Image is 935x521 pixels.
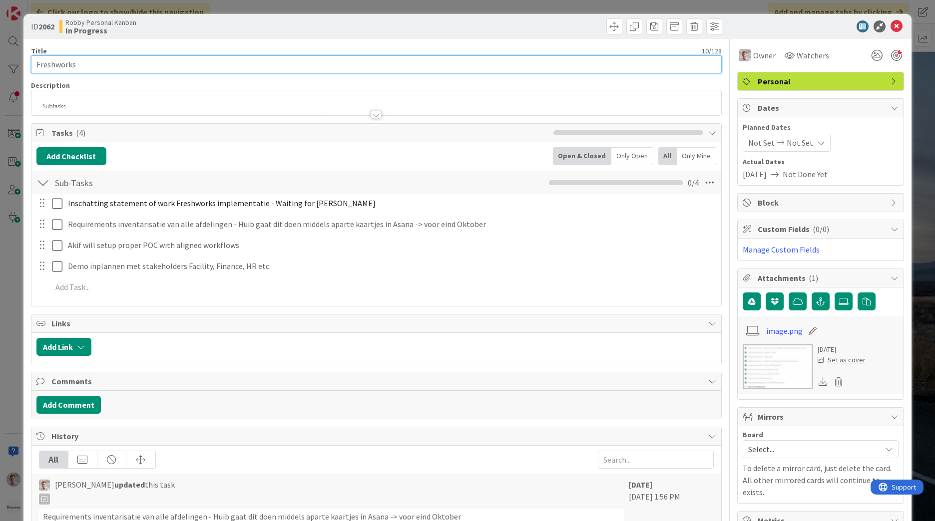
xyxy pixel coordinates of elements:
[51,375,703,387] span: Comments
[787,137,813,149] span: Not Set
[51,430,703,442] span: History
[55,479,175,505] span: [PERSON_NAME] this task
[758,197,886,209] span: Block
[758,272,886,284] span: Attachments
[758,102,886,114] span: Dates
[813,224,829,234] span: ( 0/0 )
[50,46,722,55] div: 10 / 128
[688,177,699,189] span: 0 / 4
[36,147,106,165] button: Add Checklist
[818,355,866,365] div: Set as cover
[766,325,803,337] a: image.png
[31,81,70,90] span: Description
[748,137,775,149] span: Not Set
[38,21,54,31] b: 2062
[51,174,276,192] input: Add Checklist...
[68,240,714,251] p: Akif will setup proper POC with aligned workflows
[39,451,68,468] div: All
[68,198,376,208] span: Inschatting statement of work Freshworks implementatie - Waiting for [PERSON_NAME]
[31,55,722,73] input: type card name here...
[748,442,876,456] span: Select...
[758,75,886,87] span: Personal
[51,127,548,139] span: Tasks
[783,168,828,180] span: Not Done Yet
[51,317,703,329] span: Links
[658,147,677,165] div: All
[31,20,54,32] span: ID
[809,273,818,283] span: ( 1 )
[743,431,763,438] span: Board
[743,168,767,180] span: [DATE]
[598,451,714,469] input: Search...
[68,260,714,272] p: Demo inplannen met stakeholders Facility, Finance, HR etc.
[65,26,136,34] b: In Progress
[758,223,886,235] span: Custom Fields
[743,462,899,498] p: To delete a mirror card, just delete the card. All other mirrored cards will continue to exists.
[743,157,899,167] span: Actual Dates
[739,49,751,61] img: Rd
[611,147,653,165] div: Only Open
[36,97,325,483] img: image.png
[68,219,714,230] p: Requirements inventarisatie van alle afdelingen - Huib gaat dit doen middels aparte kaartjes in A...
[818,375,829,388] div: Download
[629,480,652,490] b: [DATE]
[818,344,866,355] div: [DATE]
[758,411,886,423] span: Mirrors
[36,396,101,414] button: Add Comment
[21,1,45,13] span: Support
[76,128,85,138] span: ( 4 )
[753,49,776,61] span: Owner
[677,147,716,165] div: Only Mine
[553,147,611,165] div: Open & Closed
[36,338,91,356] button: Add Link
[31,46,47,55] label: Title
[743,245,820,255] a: Manage Custom Fields
[65,18,136,26] span: Robby Personal Kanban
[797,49,829,61] span: Watchers
[114,480,145,490] b: updated
[39,480,50,491] img: Rd
[743,122,899,133] span: Planned Dates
